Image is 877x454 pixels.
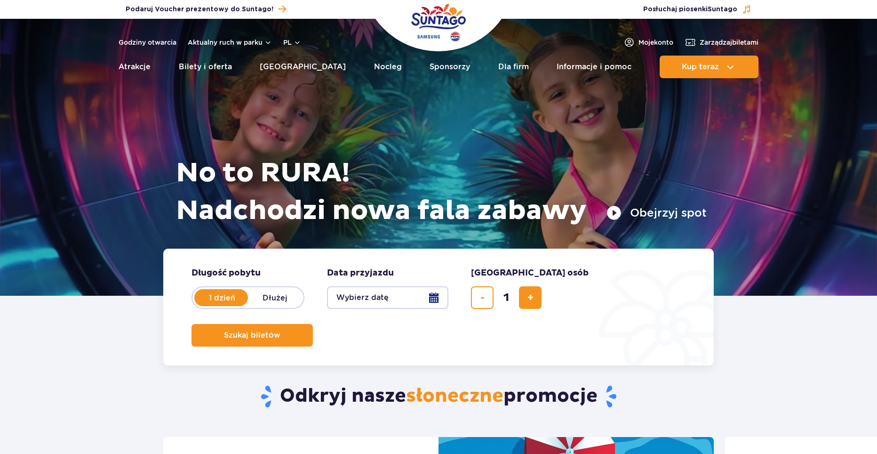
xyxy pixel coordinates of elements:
[260,56,346,78] a: [GEOGRAPHIC_DATA]
[406,384,503,408] span: słoneczne
[119,56,151,78] a: Atrakcje
[374,56,402,78] a: Nocleg
[176,154,707,230] h1: No to RURA! Nadchodzi nowa fala zabawy
[195,288,249,308] label: 1 dzień
[519,286,542,309] button: dodaj bilet
[163,384,714,409] h2: Odkryj nasze promocje
[191,268,261,279] span: Długość pobytu
[179,56,232,78] a: Bilety i oferta
[126,3,286,16] a: Podaruj Voucher prezentowy do Suntago!
[248,288,302,308] label: Dłużej
[498,56,529,78] a: Dla firm
[283,38,301,47] button: pl
[606,205,707,220] button: Obejrzyj spot
[557,56,631,78] a: Informacje i pomoc
[471,268,589,279] span: [GEOGRAPHIC_DATA] osób
[685,37,758,48] a: Zarządzajbiletami
[660,56,758,78] button: Kup teraz
[224,331,280,340] span: Szukaj biletów
[495,286,518,309] input: liczba biletów
[430,56,470,78] a: Sponsorzy
[643,5,737,14] span: Posłuchaj piosenki
[708,6,737,13] span: Suntago
[126,5,273,14] span: Podaruj Voucher prezentowy do Suntago!
[163,249,714,365] form: Planowanie wizyty w Park of Poland
[471,286,494,309] button: usuń bilet
[700,38,758,47] span: Zarządzaj biletami
[188,39,272,46] button: Aktualny ruch w parku
[119,38,176,47] a: Godziny otwarcia
[327,268,394,279] span: Data przyjazdu
[623,37,673,48] a: Mojekonto
[327,286,448,309] button: Wybierz datę
[682,63,719,71] span: Kup teraz
[191,324,313,347] button: Szukaj biletów
[643,5,751,14] button: Posłuchaj piosenkiSuntago
[638,38,673,47] span: Moje konto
